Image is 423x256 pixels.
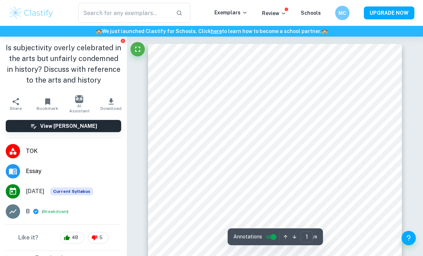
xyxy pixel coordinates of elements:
[95,94,127,114] button: Download
[60,232,84,243] div: 48
[43,208,67,215] button: Breakdown
[26,187,44,196] span: [DATE]
[68,234,82,241] span: 48
[322,28,328,34] span: 🏫
[130,42,145,56] button: Fullscreen
[37,106,58,111] span: Bookmark
[40,122,97,130] h6: View [PERSON_NAME]
[96,28,102,34] span: 🏫
[214,9,248,17] p: Exemplars
[233,233,262,241] span: Annotations
[338,9,347,17] h6: МС
[63,94,95,114] button: AI Assistant
[100,106,122,111] span: Download
[50,187,93,195] div: This exemplar is based on the current syllabus. Feel free to refer to it for inspiration/ideas wh...
[78,3,170,23] input: Search for any exemplars...
[313,234,317,240] span: / 8
[95,234,106,241] span: 5
[26,167,121,176] span: Essay
[6,42,121,85] h1: Is subjectivity overly celebrated in the arts but unfairly condemned in history? Discuss with ref...
[10,106,22,111] span: Share
[50,187,93,195] span: Current Syllabus
[88,232,109,243] div: 5
[9,6,54,20] img: Clastify logo
[75,95,83,103] img: AI Assistant
[335,6,350,20] button: МС
[120,38,125,43] button: Report issue
[42,208,68,215] span: ( )
[1,27,422,35] h6: We just launched Clastify for Schools. Click to learn how to become a school partner.
[301,10,321,16] a: Schools
[262,9,286,17] p: Review
[68,103,91,113] span: AI Assistant
[26,207,30,216] p: B
[18,233,38,242] h6: Like it?
[6,120,121,132] button: View [PERSON_NAME]
[26,147,121,155] span: TOK
[364,6,414,19] button: UPGRADE NOW
[401,231,416,245] button: Help and Feedback
[211,28,222,34] a: here
[32,94,64,114] button: Bookmark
